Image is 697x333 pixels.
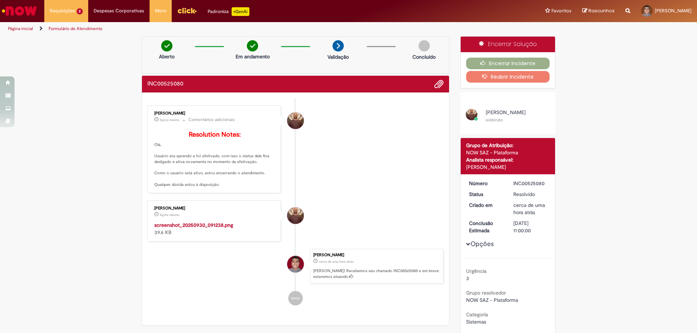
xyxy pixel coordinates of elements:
span: cerca de uma hora atrás [513,202,545,216]
time: 30/09/2025 07:59:00 [513,202,545,216]
time: 30/09/2025 09:12:50 [160,118,179,122]
ul: Histórico de tíquete [147,98,444,313]
p: Aberto [159,53,175,60]
span: Agora mesmo [160,213,179,217]
time: 30/09/2025 09:12:38 [160,213,179,217]
div: 39.6 KB [154,221,275,236]
span: cerca de uma hora atrás [319,259,354,264]
button: Encerrar Incidente [466,58,550,69]
div: [PERSON_NAME] [154,206,275,211]
div: [DATE] 11:00:00 [513,220,547,234]
p: Em andamento [236,53,270,60]
img: ServiceNow [1,4,38,18]
img: arrow-next.png [333,40,344,51]
p: Olá, Usuário era aprendiz e foi efetivado, com isso o status dele fica desligado e ativa novament... [154,131,275,187]
a: Formulário de Atendimento [49,26,102,32]
span: [PERSON_NAME] [655,8,692,14]
div: undefined Online [287,207,304,224]
div: [PERSON_NAME] [313,253,440,257]
span: Despesas Corporativas [94,7,144,14]
span: Sistemas [466,319,486,325]
a: Página inicial [8,26,33,32]
b: Categoria [466,311,488,318]
div: Thiago Soares Borges Da Silva [287,256,304,272]
div: [PERSON_NAME] [154,111,275,116]
dt: Conclusão Estimada [464,220,508,234]
img: img-circle-grey.png [419,40,430,51]
b: Urgência [466,268,486,274]
li: Thiago Soares Borges Da Silva [147,249,444,284]
div: Encerrar Solução [461,37,555,52]
span: Favoritos [551,7,571,14]
div: 30/09/2025 07:59:00 [513,201,547,216]
small: Comentários adicionais [188,117,235,123]
div: INC00525080 [513,180,547,187]
div: undefined Online [287,112,304,129]
a: Rascunhos [582,8,615,14]
div: NOW SAZ - Plataforma [466,149,550,156]
span: More [155,7,166,14]
dt: Número [464,180,508,187]
span: Requisições [50,7,75,14]
p: Validação [327,53,349,61]
b: Grupo resolvedor [466,290,506,296]
span: Rascunhos [588,7,615,14]
span: 2 [77,8,83,14]
div: [PERSON_NAME] [466,163,550,171]
button: Adicionar anexos [434,79,444,89]
dt: Status [464,191,508,198]
div: Resolvido [513,191,547,198]
img: check-circle-green.png [247,40,258,51]
span: NOW SAZ - Plataforma [466,297,518,303]
div: Padroniza [208,7,249,16]
button: Reabrir Incidente [466,71,550,83]
small: exibindo [486,117,503,123]
ul: Trilhas de página [5,22,459,36]
span: Agora mesmo [160,118,179,122]
p: [PERSON_NAME]! Recebemos seu chamado INC00525080 e em breve estaremos atuando. [313,268,440,279]
a: screenshot_20250930_091238.png [154,222,233,228]
b: Resolution Notes: [189,130,241,139]
span: 3 [466,275,469,282]
div: Grupo de Atribuição: [466,142,550,149]
img: check-circle-green.png [161,40,172,51]
time: 30/09/2025 07:59:00 [319,259,354,264]
p: +GenAi [232,7,249,16]
h2: INC00525080 Histórico de tíquete [147,81,183,87]
img: click_logo_yellow_360x200.png [177,5,197,16]
dt: Criado em [464,201,508,209]
span: [PERSON_NAME] [486,109,526,116]
p: Concluído [412,53,436,61]
div: Analista responsável: [466,156,550,163]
